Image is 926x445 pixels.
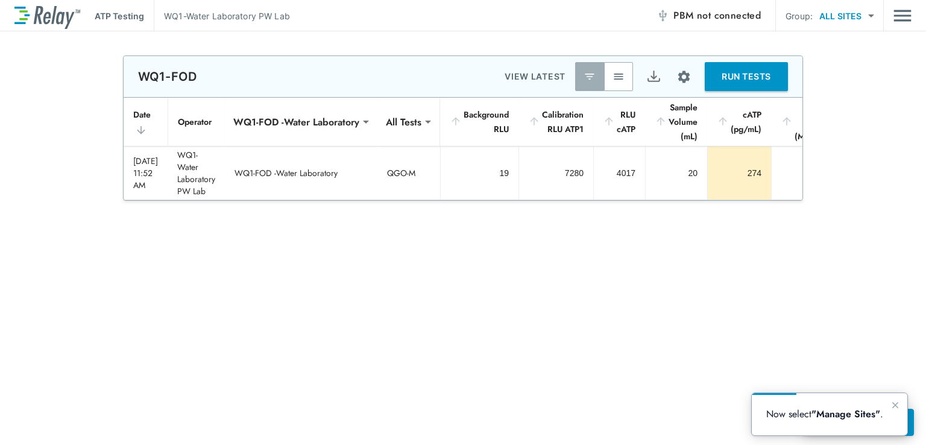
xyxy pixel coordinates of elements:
img: LuminUltra Relay [14,3,80,29]
img: Drawer Icon [893,4,912,27]
p: Group: [786,10,813,22]
table: sticky table [124,98,920,200]
button: Site setup [668,61,700,93]
td: WQ1-FOD -Water Laboratory [225,147,377,200]
div: 4017 [603,167,635,179]
p: WQ1-Water Laboratory PW Lab [164,10,290,22]
td: WQ1-Water Laboratory PW Lab [168,147,225,200]
div: WQ1-FOD -Water Laboratory [225,110,368,134]
button: Main menu [893,4,912,27]
td: QGO-M [377,147,440,200]
img: Latest [584,71,596,83]
p: WQ1-FOD [138,69,197,84]
div: RLU cATP [603,107,635,136]
iframe: bubble [752,393,907,435]
div: [DATE] 11:52 AM [133,155,158,191]
div: 20 [655,167,698,179]
div: Operator [178,115,215,129]
div: 5.44 [781,167,828,179]
p: ATP Testing [95,10,144,22]
button: PBM not connected [652,4,766,28]
button: RUN TESTS [705,62,788,91]
div: cATP (pg/mL) [717,107,761,136]
div: cATP Log (ME/mL) [781,100,828,144]
div: 7280 [529,167,584,179]
div: All Tests [377,110,430,134]
div: 19 [450,167,509,179]
p: VIEW LATEST [505,69,565,84]
img: Settings Icon [676,69,691,84]
div: Sample Volume (mL) [655,100,698,144]
th: Date [124,98,168,147]
img: View All [613,71,625,83]
div: Calibration RLU ATP1 [528,107,584,136]
div: Background RLU [450,107,509,136]
img: Export Icon [646,69,661,84]
span: PBM [673,7,761,24]
img: Offline Icon [657,10,669,22]
button: Export [639,62,668,91]
div: 274 [717,167,761,179]
span: not connected [697,8,761,22]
